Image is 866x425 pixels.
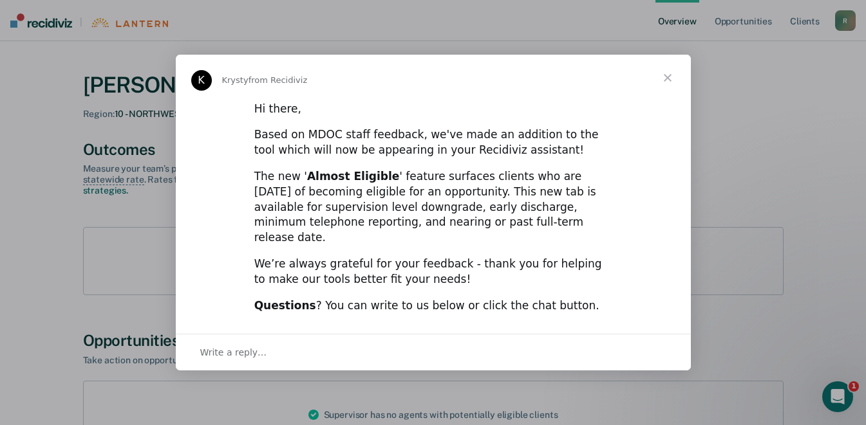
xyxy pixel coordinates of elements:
div: Profile image for Krysty [191,70,212,91]
span: from Recidiviz [249,75,308,85]
span: Close [645,55,691,101]
div: Hi there, [254,102,612,117]
div: Open conversation and reply [176,334,691,370]
div: We’re always grateful for your feedback - thank you for helping to make our tools better fit your... [254,257,612,287]
div: ? You can write to us below or click the chat button. [254,298,612,314]
b: Questions [254,299,316,312]
b: Almost Eligible [307,170,399,183]
span: Write a reply… [200,344,267,361]
div: Based on MDOC staff feedback, we've made an addition to the tool which will now be appearing in y... [254,127,612,158]
div: The new ' ' feature surfaces clients who are [DATE] of becoming eligible for an opportunity. This... [254,169,612,246]
span: Krysty [222,75,249,85]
